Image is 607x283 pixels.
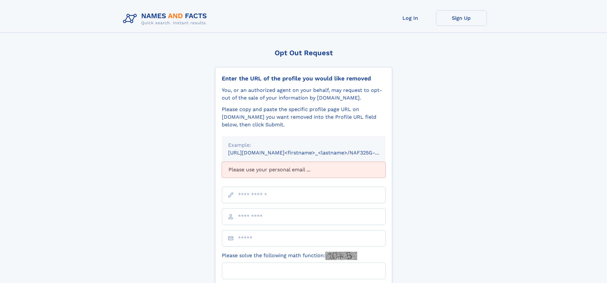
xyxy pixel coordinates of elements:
small: [URL][DOMAIN_NAME]<firstname>_<lastname>/NAF325G-xxxxxxxx [228,150,398,156]
a: Sign Up [436,10,487,26]
label: Please solve the following math function: [222,252,357,260]
div: Please copy and paste the specific profile page URL on [DOMAIN_NAME] you want removed into the Pr... [222,106,386,129]
div: Opt Out Request [215,49,392,57]
img: Logo Names and Facts [120,10,212,27]
a: Log In [385,10,436,26]
div: You, or an authorized agent on your behalf, may request to opt-out of the sale of your informatio... [222,86,386,102]
div: Example: [228,141,379,149]
div: Enter the URL of the profile you would like removed [222,75,386,82]
div: Please use your personal email ... [222,162,386,178]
